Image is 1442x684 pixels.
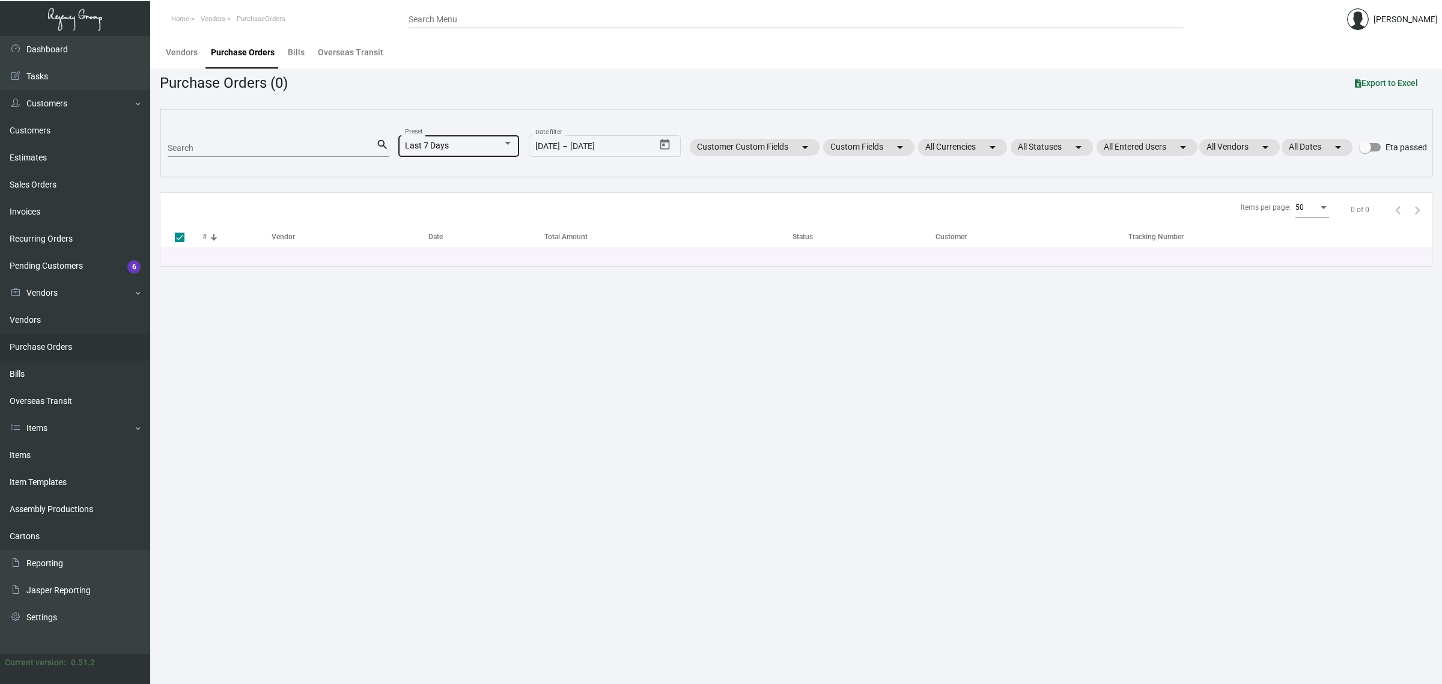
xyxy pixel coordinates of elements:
mat-chip: All Currencies [918,139,1007,156]
div: 0 of 0 [1351,204,1369,215]
mat-icon: arrow_drop_down [1258,140,1273,154]
div: Vendor [272,231,295,242]
input: End date [570,142,628,151]
mat-icon: arrow_drop_down [1331,140,1345,154]
mat-select: Items per page: [1295,204,1329,212]
div: Tracking Number [1128,231,1432,242]
mat-chip: All Dates [1282,139,1352,156]
div: Status [792,231,813,242]
span: PurchaseOrders [237,15,285,23]
img: admin@bootstrapmaster.com [1347,8,1369,30]
mat-chip: Custom Fields [823,139,914,156]
mat-icon: arrow_drop_down [798,140,812,154]
div: Purchase Orders [211,46,275,59]
span: Vendors [201,15,225,23]
mat-chip: All Vendors [1199,139,1280,156]
mat-icon: arrow_drop_down [985,140,1000,154]
button: Open calendar [656,135,675,154]
span: Export to Excel [1355,78,1418,88]
div: # [202,231,207,242]
div: Status [792,231,936,242]
div: Tracking Number [1128,231,1184,242]
div: Customer [935,231,967,242]
div: Date [428,231,443,242]
mat-chip: All Statuses [1011,139,1093,156]
div: Customer [935,231,1128,242]
span: Eta passed [1386,140,1427,154]
div: Items per page: [1241,202,1291,213]
div: Current version: [5,656,66,669]
div: Total Amount [544,231,588,242]
div: Vendors [166,46,198,59]
div: 0.51.2 [71,656,95,669]
mat-icon: search [376,138,389,152]
span: Last 7 Days [405,141,449,150]
div: Purchase Orders (0) [160,72,288,94]
div: Total Amount [544,231,792,242]
span: 50 [1295,203,1304,212]
div: [PERSON_NAME] [1374,13,1438,26]
button: Next page [1408,200,1427,219]
span: – [562,142,568,151]
div: # [202,231,272,242]
div: Overseas Transit [318,46,383,59]
button: Previous page [1389,200,1408,219]
mat-chip: All Entered Users [1097,139,1197,156]
div: Vendor [272,231,428,242]
mat-icon: arrow_drop_down [1176,140,1190,154]
mat-chip: Customer Custom Fields [690,139,820,156]
mat-icon: arrow_drop_down [1071,140,1086,154]
span: Home [171,15,189,23]
input: Start date [535,142,560,151]
div: Date [428,231,544,242]
mat-icon: arrow_drop_down [893,140,907,154]
button: Export to Excel [1345,72,1428,94]
div: Bills [288,46,305,59]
